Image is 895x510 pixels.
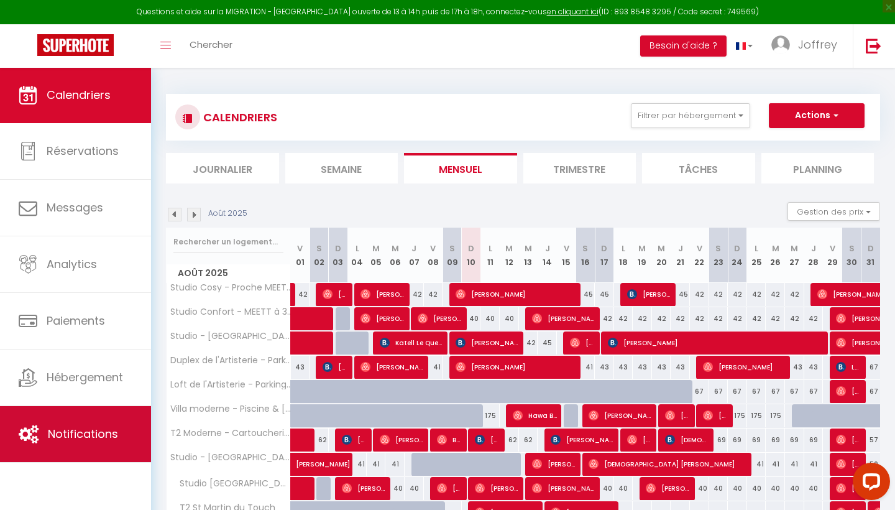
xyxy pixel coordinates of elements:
button: Actions [769,103,865,128]
th: 11 [480,228,500,283]
div: 42 [690,283,709,306]
span: [PERSON_NAME] [380,428,425,452]
div: 43 [671,356,690,379]
img: ... [771,35,790,54]
li: Journalier [166,153,279,183]
span: [PERSON_NAME] [342,476,387,500]
abbr: S [449,243,455,254]
span: [PERSON_NAME] [532,452,577,476]
button: Filtrer par hébergement [631,103,750,128]
div: 40 [785,477,804,500]
span: Studio [GEOGRAPHIC_DATA] [168,477,293,491]
span: Calendriers [47,87,111,103]
li: Semaine [285,153,398,183]
span: [PERSON_NAME] [836,452,861,476]
abbr: S [849,243,855,254]
th: 21 [671,228,690,283]
div: 175 [480,404,500,427]
div: 40 [614,477,633,500]
a: en cliquant ici [547,6,599,17]
div: 67 [861,356,880,379]
abbr: D [734,243,740,254]
span: Loan Clochard [836,355,861,379]
li: Tâches [642,153,755,183]
div: 42 [405,283,424,306]
abbr: L [755,243,758,254]
span: [PERSON_NAME] [836,476,861,500]
div: 43 [614,356,633,379]
th: 08 [424,228,443,283]
div: 42 [728,307,747,330]
div: 41 [766,453,785,476]
th: 29 [823,228,842,283]
img: Super Booking [37,34,114,56]
th: 13 [519,228,538,283]
span: [PERSON_NAME] [437,476,462,500]
abbr: D [468,243,474,254]
li: Trimestre [523,153,636,183]
div: 40 [690,477,709,500]
th: 04 [347,228,367,283]
div: 41 [385,453,405,476]
span: Studio - [GEOGRAPHIC_DATA] [168,331,293,341]
th: 02 [310,228,329,283]
div: 42 [766,307,785,330]
th: 12 [500,228,519,283]
a: ... Joffrey [762,24,853,68]
span: [PERSON_NAME] [589,404,653,427]
div: 42 [785,307,804,330]
div: 67 [785,380,804,403]
div: 62 [519,429,538,452]
span: Studio Confort - MEETT à 300m [168,307,293,317]
abbr: J [811,243,816,254]
span: Bérenger [PERSON_NAME] [437,428,462,452]
div: 42 [728,283,747,306]
span: [PERSON_NAME] [456,282,577,306]
input: Rechercher un logement... [173,231,283,253]
th: 20 [652,228,671,283]
div: 42 [652,307,671,330]
th: 06 [385,228,405,283]
div: 41 [424,356,443,379]
p: Août 2025 [208,208,247,220]
abbr: M [392,243,399,254]
span: [DEMOGRAPHIC_DATA] [PERSON_NAME] [589,452,749,476]
span: [PERSON_NAME] [665,404,691,427]
abbr: V [697,243,702,254]
abbr: M [658,243,665,254]
abbr: D [335,243,341,254]
th: 16 [576,228,595,283]
span: Paiements [47,313,105,328]
div: 40 [595,477,614,500]
div: 40 [500,307,519,330]
span: [PERSON_NAME] [418,307,462,330]
span: [PERSON_NAME] [456,355,577,379]
h3: CALENDRIERS [200,103,277,131]
span: [PERSON_NAME] [532,476,596,500]
iframe: LiveChat chat widget [843,458,895,510]
div: 40 [462,307,481,330]
button: Besoin d'aide ? [640,35,727,57]
div: 69 [709,429,728,452]
div: 42 [709,283,728,306]
abbr: V [297,243,303,254]
div: 41 [576,356,595,379]
div: 175 [766,404,785,427]
abbr: M [791,243,798,254]
span: [PERSON_NAME] [456,331,520,355]
div: 67 [804,380,824,403]
abbr: J [545,243,550,254]
th: 31 [861,228,880,283]
button: Gestion des prix [787,202,880,221]
span: [PERSON_NAME] [646,476,691,500]
span: Joffrey [798,37,837,52]
div: 40 [766,477,785,500]
span: [PERSON_NAME] [836,428,861,452]
span: Chercher [190,38,232,51]
span: [PERSON_NAME] [551,428,615,452]
abbr: M [772,243,779,254]
th: 07 [405,228,424,283]
span: Messages [47,200,103,215]
th: 23 [709,228,728,283]
th: 26 [766,228,785,283]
